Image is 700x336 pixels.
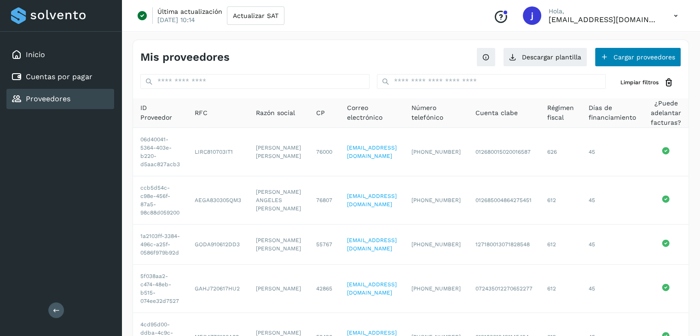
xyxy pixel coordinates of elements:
td: 1a2103ff-3384-496c-a25f-0586f979b92d [133,225,187,265]
td: 612 [540,176,581,225]
td: 612 [540,265,581,313]
td: 76000 [308,128,339,176]
a: Inicio [26,50,45,59]
span: Régimen fiscal [547,103,574,122]
a: [EMAIL_ADDRESS][DOMAIN_NAME] [347,281,396,296]
a: Proveedores [26,94,70,103]
td: 55767 [308,225,339,265]
td: LIRC810703IT1 [187,128,249,176]
td: 45 [581,225,643,265]
p: Última actualización [157,7,222,16]
span: Cuenta clabe [475,108,518,118]
td: 06d40041-5364-403e-b220-d5aac827acb3 [133,128,187,176]
td: 5f038aa2-c474-48eb-b515-074ee32d7527 [133,265,187,313]
span: Actualizar SAT [233,12,278,19]
span: Razón social [256,108,295,118]
td: [PERSON_NAME] ANGELES [PERSON_NAME] [249,176,308,225]
td: ccb5d54c-c98e-456f-87a5-98c88d059200 [133,176,187,225]
div: Cuentas por pagar [6,67,114,87]
td: 072435012270652277 [468,265,540,313]
h4: Mis proveedores [140,51,230,64]
span: [PHONE_NUMBER] [411,149,461,155]
p: [DATE] 10:14 [157,16,195,24]
span: [PHONE_NUMBER] [411,197,461,203]
button: Limpiar filtros [613,74,681,91]
td: [PERSON_NAME] [PERSON_NAME] [249,225,308,265]
span: [PHONE_NUMBER] [411,241,461,248]
td: 42865 [308,265,339,313]
span: Número telefónico [411,103,461,122]
a: [EMAIL_ADDRESS][DOMAIN_NAME] [347,145,396,159]
span: CP [316,108,324,118]
span: Días de financiamiento [589,103,636,122]
td: 45 [581,265,643,313]
button: Actualizar SAT [227,6,284,25]
td: 45 [581,128,643,176]
a: Cuentas por pagar [26,72,93,81]
span: [PHONE_NUMBER] [411,285,461,292]
span: Correo electrónico [347,103,396,122]
p: Hola, [549,7,659,15]
td: [PERSON_NAME] [PERSON_NAME] [249,128,308,176]
span: ¿Puede adelantar facturas? [651,98,681,127]
td: GODA910612DD3 [187,225,249,265]
span: RFC [195,108,208,118]
button: Descargar plantilla [503,47,587,67]
td: 127180013071828548 [468,225,540,265]
a: [EMAIL_ADDRESS][DOMAIN_NAME] [347,237,396,252]
td: AEGA830305QM3 [187,176,249,225]
div: Proveedores [6,89,114,109]
td: 76807 [308,176,339,225]
span: ID Proveedor [140,103,180,122]
div: Inicio [6,45,114,65]
td: [PERSON_NAME] [249,265,308,313]
td: 626 [540,128,581,176]
td: 012685004864275451 [468,176,540,225]
a: [EMAIL_ADDRESS][DOMAIN_NAME] [347,193,396,208]
button: Cargar proveedores [595,47,681,67]
td: GAHJ720617HU2 [187,265,249,313]
td: 612 [540,225,581,265]
td: 45 [581,176,643,225]
td: 012680015020016587 [468,128,540,176]
p: jrodriguez@kalapata.co [549,15,659,24]
span: Limpiar filtros [620,78,659,87]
